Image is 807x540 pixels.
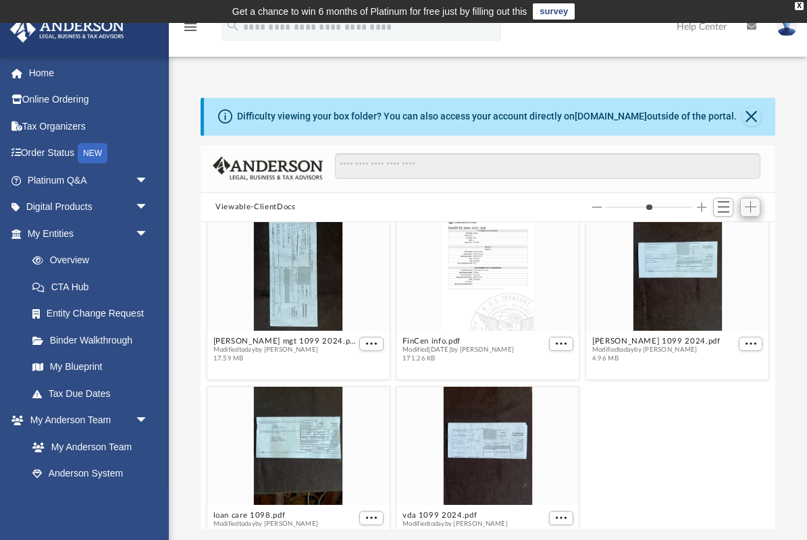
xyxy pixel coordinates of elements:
[182,19,199,35] i: menu
[213,346,357,354] span: Modified today by [PERSON_NAME]
[19,354,162,381] a: My Blueprint
[606,202,693,212] input: Column size
[9,86,169,113] a: Online Ordering
[575,111,647,122] a: [DOMAIN_NAME]
[19,300,169,327] a: Entity Change Request
[592,346,721,354] span: Modified today by [PERSON_NAME]
[9,194,169,221] a: Digital Productsarrow_drop_down
[135,194,162,221] span: arrow_drop_down
[549,337,573,351] button: More options
[19,460,162,487] a: Anderson System
[213,520,319,529] span: Modified today by [PERSON_NAME]
[9,59,169,86] a: Home
[402,354,514,363] span: 171.26 KB
[713,198,733,217] button: Switch to List View
[402,337,514,346] button: FinCen info.pdf
[19,433,155,460] a: My Anderson Team
[232,3,527,20] div: Get a chance to win 6 months of Platinum for free just by filling out this
[6,16,128,43] img: Anderson Advisors Platinum Portal
[360,337,384,351] button: More options
[777,17,797,36] img: User Pic
[19,380,169,407] a: Tax Due Dates
[182,26,199,35] a: menu
[592,202,602,212] button: Decrease column size
[9,220,169,247] a: My Entitiesarrow_drop_down
[215,201,295,213] button: Viewable-ClientDocs
[9,167,169,194] a: Platinum Q&Aarrow_drop_down
[135,167,162,194] span: arrow_drop_down
[592,354,721,363] span: 4.96 MB
[201,222,775,529] div: grid
[19,247,169,274] a: Overview
[213,511,319,520] button: loan care 1098.pdf
[19,487,162,514] a: Client Referrals
[9,140,169,167] a: Order StatusNEW
[78,143,107,163] div: NEW
[226,18,240,33] i: search
[402,520,508,529] span: Modified today by [PERSON_NAME]
[135,407,162,435] span: arrow_drop_down
[742,107,761,126] button: Close
[533,3,575,20] a: survey
[213,337,357,346] button: [PERSON_NAME] mgt 1099 2024.pdf
[739,337,763,351] button: More options
[402,346,514,354] span: Modified [DATE] by [PERSON_NAME]
[795,2,804,10] div: close
[213,354,357,363] span: 17.59 MB
[592,337,721,346] button: [PERSON_NAME] 1099 2024.pdf
[402,529,508,537] span: 19.81 MB
[19,273,169,300] a: CTA Hub
[549,511,573,525] button: More options
[360,511,384,525] button: More options
[19,327,169,354] a: Binder Walkthrough
[740,198,760,217] button: Add
[697,202,706,212] button: Increase column size
[9,407,162,434] a: My Anderson Teamarrow_drop_down
[213,529,319,537] span: 4.6 MB
[402,511,508,520] button: vda 1099 2024.pdf
[135,220,162,248] span: arrow_drop_down
[9,113,169,140] a: Tax Organizers
[237,109,737,124] div: Difficulty viewing your box folder? You can also access your account directly on outside of the p...
[335,153,760,179] input: Search files and folders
